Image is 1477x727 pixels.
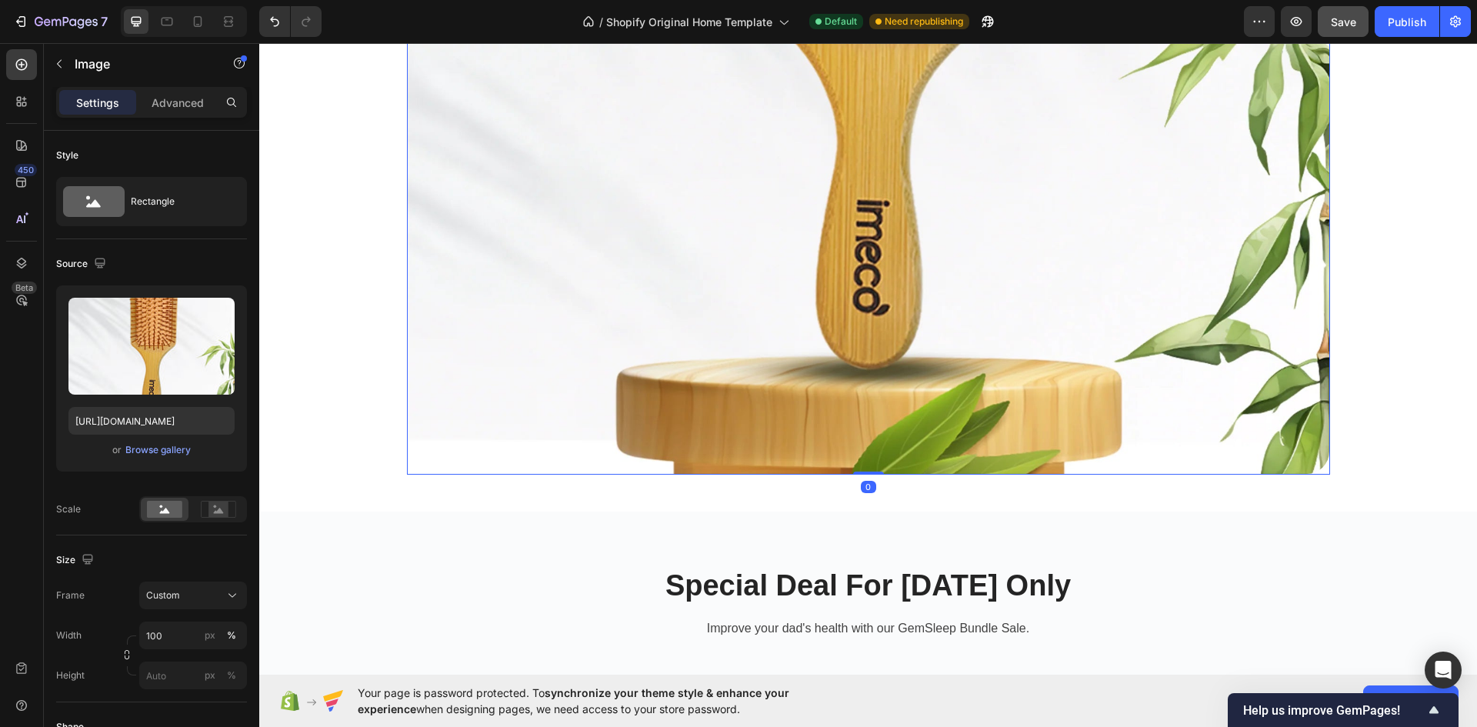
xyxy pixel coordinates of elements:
div: Undo/Redo [259,6,322,37]
div: Open Intercom Messenger [1425,652,1462,689]
label: Frame [56,589,85,602]
div: Browse gallery [125,443,191,457]
div: Publish [1388,14,1426,30]
div: Size [56,550,97,571]
p: Image [75,55,205,73]
div: % [227,629,236,642]
input: https://example.com/image.jpg [68,407,235,435]
span: Custom [146,589,180,602]
span: Save [1331,15,1356,28]
button: Show survey - Help us improve GemPages! [1243,701,1443,719]
p: Improve your dad's health with our GemSleep Bundle Sale. [315,576,904,595]
p: Advanced [152,95,204,111]
div: Scale [56,502,81,516]
span: Your page is password protected. To when designing pages, we need access to your store password. [358,685,849,717]
button: Custom [139,582,247,609]
span: / [599,14,603,30]
p: 7 [101,12,108,31]
button: % [201,626,219,645]
p: Special Deal For [DATE] Only [149,525,1069,561]
input: px% [139,622,247,649]
span: Shopify Original Home Template [606,14,772,30]
span: Help us improve GemPages! [1243,703,1425,718]
button: Save [1318,6,1369,37]
label: Width [56,629,82,642]
span: or [112,441,122,459]
iframe: Design area [259,43,1477,675]
label: Height [56,669,85,682]
span: Need republishing [885,15,963,28]
button: Publish [1375,6,1439,37]
p: Settings [76,95,119,111]
div: % [227,669,236,682]
button: % [201,666,219,685]
div: Source [56,254,109,275]
div: Style [56,148,78,162]
div: Beta [12,282,37,294]
input: px% [139,662,247,689]
button: Allow access [1363,685,1459,716]
div: Rectangle [131,184,225,219]
span: Default [825,15,857,28]
div: px [205,669,215,682]
button: px [222,626,241,645]
button: px [222,666,241,685]
button: 7 [6,6,115,37]
div: 0 [602,438,617,450]
span: synchronize your theme style & enhance your experience [358,686,789,715]
img: preview-image [68,298,235,395]
button: Browse gallery [125,442,192,458]
div: px [205,629,215,642]
div: 450 [15,164,37,176]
